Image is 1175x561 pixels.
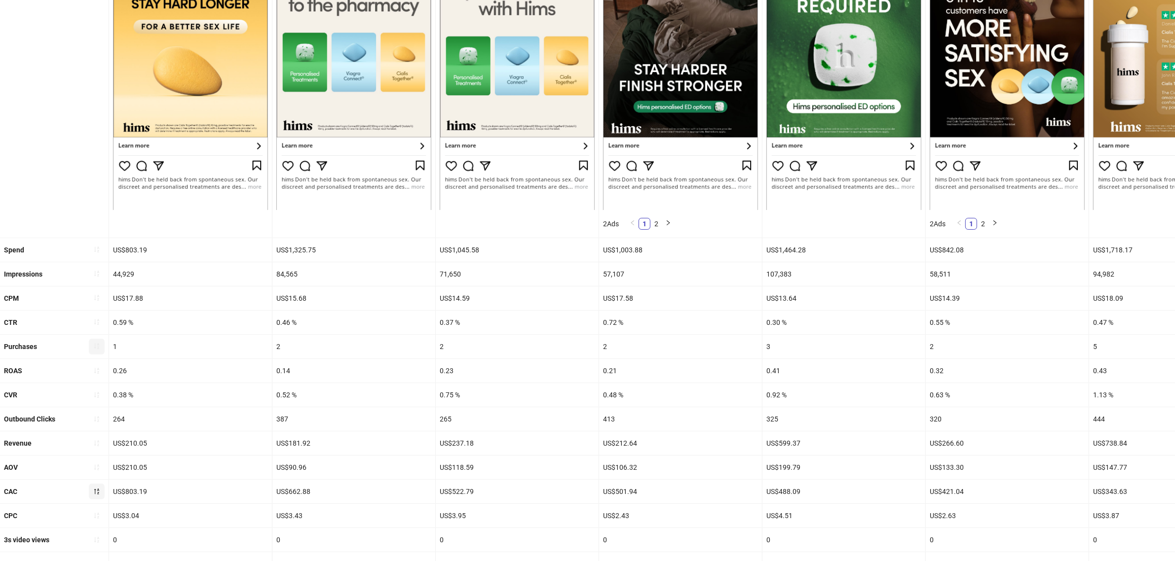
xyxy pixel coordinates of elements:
[926,311,1089,334] div: 0.55 %
[662,218,674,230] button: right
[926,504,1089,527] div: US$2.63
[109,383,272,407] div: 0.38 %
[109,431,272,455] div: US$210.05
[109,262,272,286] div: 44,929
[926,480,1089,503] div: US$421.04
[436,456,599,479] div: US$118.59
[599,335,762,358] div: 2
[599,286,762,310] div: US$17.58
[93,367,100,374] span: sort-ascending
[762,504,925,527] div: US$4.51
[603,220,619,228] span: 2 Ads
[989,218,1001,230] button: right
[762,262,925,286] div: 107,383
[599,359,762,383] div: 0.21
[665,220,671,226] span: right
[599,528,762,552] div: 0
[4,536,49,544] b: 3s video views
[599,504,762,527] div: US$2.43
[762,286,925,310] div: US$13.64
[650,218,662,230] li: 2
[109,311,272,334] div: 0.59 %
[966,218,977,229] a: 1
[926,383,1089,407] div: 0.63 %
[4,488,17,495] b: CAC
[436,504,599,527] div: US$3.95
[272,407,435,431] div: 387
[762,431,925,455] div: US$599.37
[762,480,925,503] div: US$488.09
[93,294,100,301] span: sort-ascending
[630,220,636,226] span: left
[436,262,599,286] div: 71,650
[4,318,17,326] b: CTR
[93,464,100,471] span: sort-ascending
[109,238,272,262] div: US$803.19
[639,218,650,230] li: 1
[272,311,435,334] div: 0.46 %
[272,286,435,310] div: US$15.68
[599,383,762,407] div: 0.48 %
[272,359,435,383] div: 0.14
[109,480,272,503] div: US$803.19
[436,286,599,310] div: US$14.59
[109,359,272,383] div: 0.26
[436,431,599,455] div: US$237.18
[93,416,100,422] span: sort-ascending
[762,335,925,358] div: 3
[599,456,762,479] div: US$106.32
[436,359,599,383] div: 0.23
[992,220,998,226] span: right
[930,220,946,228] span: 2 Ads
[4,343,37,351] b: Purchases
[926,335,1089,358] div: 2
[93,440,100,447] span: sort-ascending
[93,512,100,519] span: sort-ascending
[926,407,1089,431] div: 320
[109,528,272,552] div: 0
[762,311,925,334] div: 0.30 %
[599,262,762,286] div: 57,107
[93,343,100,350] span: sort-ascending
[4,512,17,520] b: CPC
[662,218,674,230] li: Next Page
[926,262,1089,286] div: 58,511
[956,220,962,226] span: left
[4,367,22,375] b: ROAS
[599,407,762,431] div: 413
[599,238,762,262] div: US$1,003.88
[953,218,965,230] li: Previous Page
[926,286,1089,310] div: US$14.39
[926,359,1089,383] div: 0.32
[926,431,1089,455] div: US$266.60
[762,238,925,262] div: US$1,464.28
[599,431,762,455] div: US$212.64
[926,456,1089,479] div: US$133.30
[965,218,977,230] li: 1
[272,335,435,358] div: 2
[109,504,272,527] div: US$3.04
[272,262,435,286] div: 84,565
[436,528,599,552] div: 0
[272,504,435,527] div: US$3.43
[639,218,650,229] a: 1
[953,218,965,230] button: left
[272,480,435,503] div: US$662.88
[272,528,435,552] div: 0
[926,238,1089,262] div: US$842.08
[436,335,599,358] div: 2
[436,238,599,262] div: US$1,045.58
[272,238,435,262] div: US$1,325.75
[926,528,1089,552] div: 0
[109,286,272,310] div: US$17.88
[4,463,18,471] b: AOV
[977,218,989,230] li: 2
[109,407,272,431] div: 264
[651,218,662,229] a: 2
[93,318,100,325] span: sort-ascending
[93,391,100,398] span: sort-ascending
[93,246,100,253] span: sort-ascending
[4,270,42,278] b: Impressions
[762,456,925,479] div: US$199.79
[93,488,100,495] span: sort-descending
